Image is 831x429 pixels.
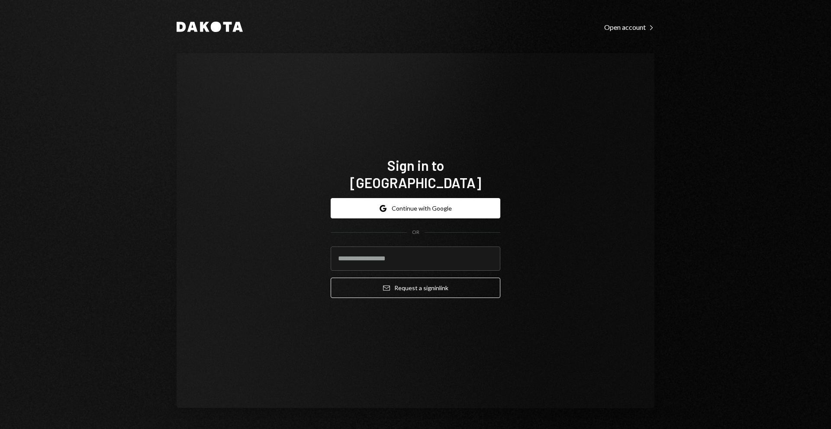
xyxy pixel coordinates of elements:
button: Request a signinlink [331,278,500,298]
div: OR [412,229,419,236]
div: Open account [604,23,654,32]
button: Continue with Google [331,198,500,218]
h1: Sign in to [GEOGRAPHIC_DATA] [331,157,500,191]
a: Open account [604,22,654,32]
